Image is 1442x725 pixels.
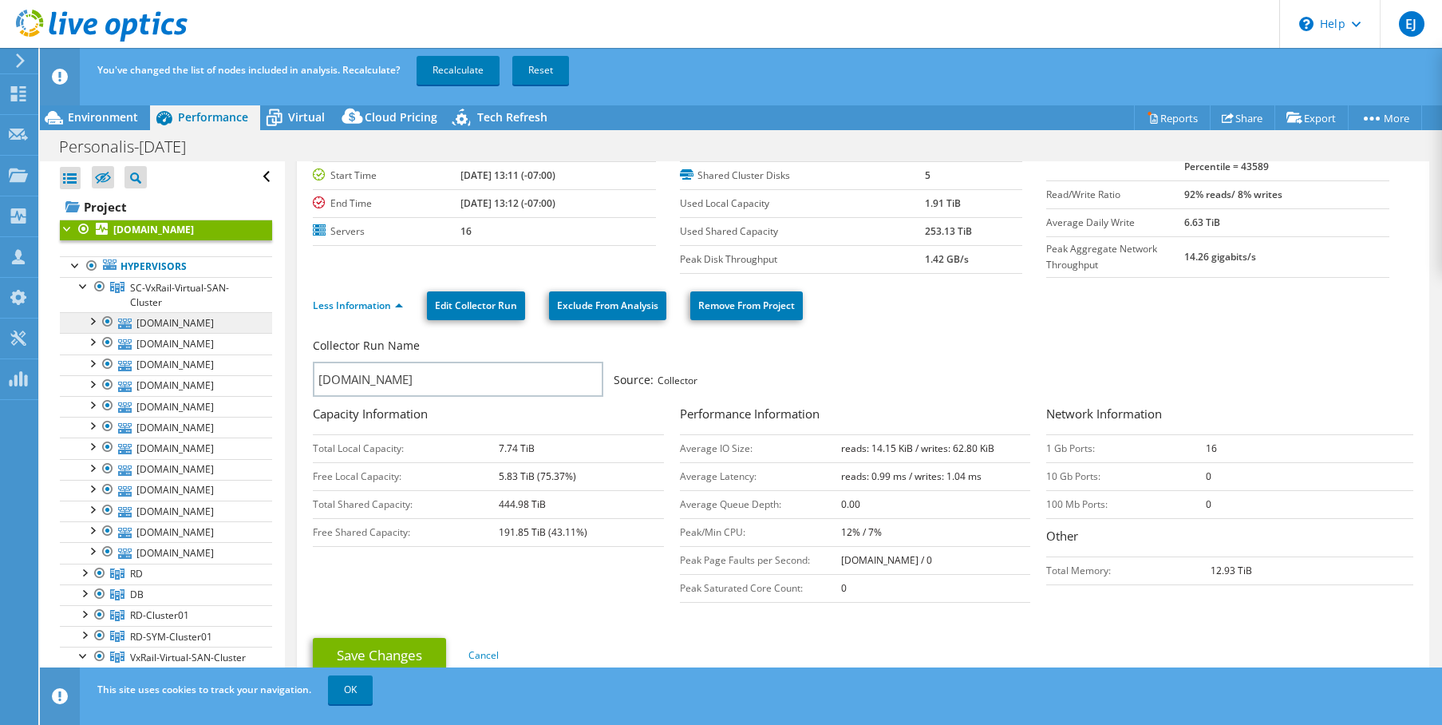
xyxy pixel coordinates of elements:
[460,196,555,210] b: [DATE] 13:12 (-07:00)
[313,299,403,312] a: Less Information
[614,372,654,388] label: Source:
[1134,105,1211,130] a: Reports
[60,277,272,312] a: SC-VxRail-Virtual-SAN-Cluster
[313,168,460,184] label: Start Time
[97,63,400,77] span: You've changed the list of nodes included in analysis. Recalculate?
[60,647,272,668] a: VxRail-Virtual-SAN-Cluster
[680,252,925,267] label: Peak Disk Throughput
[841,497,860,511] b: 0.00
[178,109,248,125] span: Performance
[288,109,325,125] span: Virtual
[549,291,666,320] a: Exclude From Analysis
[690,291,803,320] a: Remove From Project
[680,405,1030,426] h3: Performance Information
[1046,490,1206,518] td: 100 Mb Ports:
[1184,216,1220,229] b: 6.63 TiB
[60,355,272,375] a: [DOMAIN_NAME]
[60,312,272,333] a: [DOMAIN_NAME]
[60,521,272,542] a: [DOMAIN_NAME]
[925,252,969,266] b: 1.42 GB/s
[512,56,569,85] a: Reset
[60,375,272,396] a: [DOMAIN_NAME]
[1348,105,1422,130] a: More
[60,333,272,354] a: [DOMAIN_NAME]
[328,675,373,704] a: OK
[841,525,882,539] b: 12% / 7%
[313,338,420,354] label: Collector Run Name
[60,564,272,584] a: RD
[499,462,664,490] td: 5.83 TiB (75.37%)
[1399,11,1424,37] span: EJ
[1210,105,1275,130] a: Share
[925,168,930,182] b: 5
[841,581,847,595] b: 0
[1046,557,1211,584] td: Total Memory:
[680,462,841,490] td: Average Latency:
[130,588,144,601] span: DB
[841,442,994,455] b: reads: 14.15 KiB / writes: 62.80 KiB
[60,584,272,605] a: DB
[680,490,841,518] td: Average Queue Depth:
[1046,527,1412,549] h3: Other
[130,651,246,664] span: VxRail-Virtual-SAN-Cluster
[52,138,211,156] h1: Personalis-[DATE]
[130,608,189,622] span: RD-Cluster01
[130,630,212,644] span: RD-SYM-Cluster01
[1206,442,1217,455] b: 16
[680,434,841,462] td: Average IO Size:
[1299,17,1314,31] svg: \n
[1184,188,1282,201] b: 92% reads/ 8% writes
[680,168,925,184] label: Shared Cluster Disks
[1046,462,1206,490] td: 10 Gb Ports:
[60,480,272,501] a: [DOMAIN_NAME]
[60,605,272,626] a: RD-Cluster01
[680,574,841,602] td: Peak Saturated Core Count:
[1046,434,1206,462] td: 1 Gb Ports:
[460,168,555,182] b: [DATE] 13:11 (-07:00)
[460,224,472,238] b: 16
[680,546,841,574] td: Peak Page Faults per Second:
[60,256,272,277] a: Hypervisors
[1046,405,1412,426] h3: Network Information
[841,553,932,567] b: [DOMAIN_NAME] / 0
[1046,215,1183,231] label: Average Daily Write
[113,223,194,236] b: [DOMAIN_NAME]
[680,196,925,212] label: Used Local Capacity
[499,518,664,546] td: 191.85 TiB (43.11%)
[365,109,437,125] span: Cloud Pricing
[680,518,841,546] td: Peak/Min CPU:
[1211,564,1252,577] b: 12.93 TiB
[68,109,138,125] span: Environment
[60,438,272,458] a: [DOMAIN_NAME]
[60,220,272,240] a: [DOMAIN_NAME]
[925,196,961,210] b: 1.91 TiB
[97,683,311,696] span: This site uses cookies to track your navigation.
[313,196,460,212] label: End Time
[313,638,446,673] a: Save Changes
[1206,469,1211,483] b: 0
[130,567,143,580] span: RD
[1274,105,1349,130] a: Export
[60,459,272,480] a: [DOMAIN_NAME]
[313,490,499,518] td: Total Shared Capacity:
[130,281,229,309] span: SC-VxRail-Virtual-SAN-Cluster
[313,518,499,546] td: Free Shared Capacity:
[477,109,547,125] span: Tech Refresh
[1046,241,1183,273] label: Peak Aggregate Network Throughput
[313,224,460,240] label: Servers
[1184,141,1351,173] b: 59147 at [GEOGRAPHIC_DATA], 95th Percentile = 43589
[1206,497,1211,511] b: 0
[614,374,697,387] span: Collector
[417,56,500,85] a: Recalculate
[499,490,664,518] td: 444.98 TiB
[60,626,272,647] a: RD-SYM-Cluster01
[313,462,499,490] td: Free Local Capacity:
[313,405,663,426] h3: Capacity Information
[60,194,272,220] a: Project
[841,469,982,483] b: reads: 0.99 ms / writes: 1.04 ms
[60,417,272,438] a: [DOMAIN_NAME]
[313,434,499,462] td: Total Local Capacity:
[499,434,664,462] td: 7.74 TiB
[680,224,925,240] label: Used Shared Capacity
[1046,187,1183,203] label: Read/Write Ratio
